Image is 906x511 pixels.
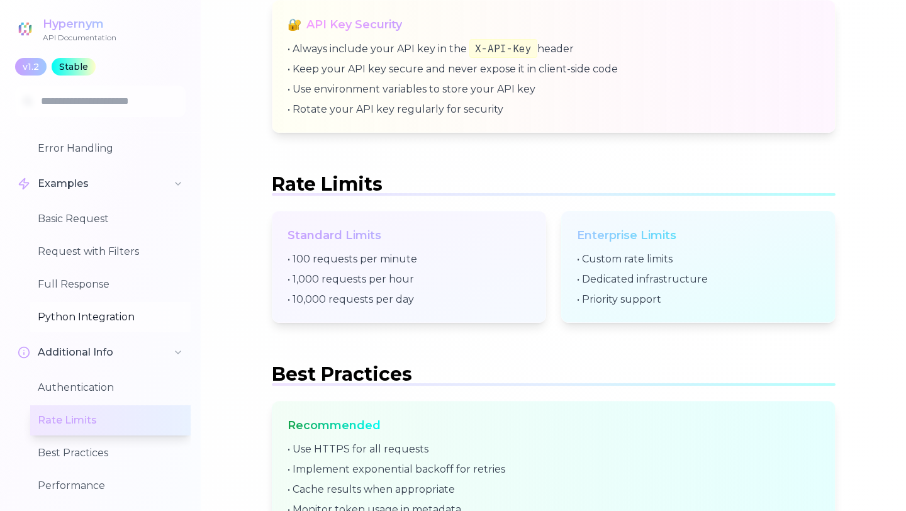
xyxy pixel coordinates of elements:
li: • 1,000 requests per hour [288,272,530,287]
button: Request with Filters [30,237,191,267]
li: • Use environment variables to store your API key [288,82,820,97]
div: Stable [52,58,96,76]
li: • Implement exponential backoff for retries [288,462,820,477]
span: Best Practices [272,362,412,386]
button: Additional Info [10,337,191,368]
h3: Enterprise Limits [577,227,820,244]
li: • 100 requests per minute [288,252,530,267]
a: HypernymAPI Documentation [15,15,116,43]
span: API Key Security [306,16,402,33]
button: Examples [10,169,191,199]
button: Rate Limits [30,405,191,435]
button: Error Handling [30,133,191,164]
button: Full Response [30,269,191,300]
button: Python Integration [30,302,191,332]
div: API Documentation [43,33,116,43]
li: • Priority support [577,292,820,307]
span: Recommended [288,418,381,432]
div: Hypernym [43,15,116,33]
span: Rate Limits [272,172,383,196]
img: Hypernym Logo [15,19,35,39]
button: Authentication [30,373,191,403]
li: • Always include your API key in the header [288,41,820,57]
h3: Standard Limits [288,227,530,244]
code: X-API-Key [469,39,537,58]
button: Performance [30,471,191,501]
span: Additional Info [38,345,113,360]
button: Best Practices [30,438,191,468]
h3: 🔐 [288,16,820,33]
li: • Keep your API key secure and never expose it in client-side code [288,62,820,77]
li: • 10,000 requests per day [288,292,530,307]
li: • Cache results when appropriate [288,482,820,497]
div: v1.2 [15,58,47,76]
li: • Use HTTPS for all requests [288,442,820,457]
li: • Rotate your API key regularly for security [288,102,820,117]
button: Basic Request [30,204,191,234]
span: Examples [38,176,89,191]
li: • Dedicated infrastructure [577,272,820,287]
li: • Custom rate limits [577,252,820,267]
